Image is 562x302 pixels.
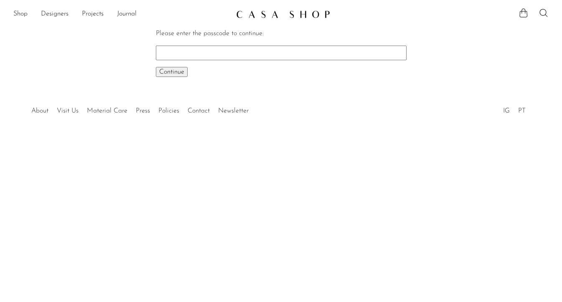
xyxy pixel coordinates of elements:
a: Press [136,107,150,114]
a: Policies [158,107,179,114]
ul: Quick links [27,101,253,117]
ul: Social Medias [499,101,530,117]
button: Continue [156,67,188,77]
a: PT [518,107,526,114]
a: Material Care [87,107,127,114]
label: Please enter the passcode to continue: [156,30,264,37]
a: Shop [13,9,28,20]
a: Visit Us [57,107,79,114]
nav: Desktop navigation [13,7,229,21]
span: Continue [159,69,184,75]
a: Journal [117,9,137,20]
a: Contact [188,107,210,114]
a: IG [503,107,510,114]
a: About [31,107,48,114]
ul: NEW HEADER MENU [13,7,229,21]
a: Projects [82,9,104,20]
a: Designers [41,9,69,20]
